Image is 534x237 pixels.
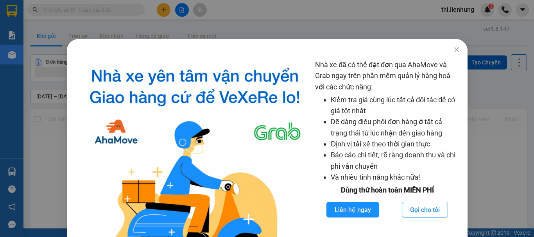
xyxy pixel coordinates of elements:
[331,116,459,139] li: Dễ dàng điều phối đơn hàng ở tất cả trạng thái từ lúc nhận đến giao hàng
[331,94,459,117] li: Kiểm tra giá cùng lúc tất cả đối tác để có giá tốt nhất
[331,150,459,172] li: Báo cáo chi tiết, rõ ràng doanh thu và chi phí vận chuyển
[331,139,459,150] li: Định vị tài xế theo thời gian thực
[445,39,467,61] button: Close
[335,205,371,215] span: Liên hệ ngay
[326,202,379,217] button: Liên hệ ngay
[331,172,459,183] li: Và nhiều tính năng khác nữa!
[402,202,448,217] button: Gọi cho tôi
[315,185,459,196] div: Dùng thử hoàn toàn MIỄN PHÍ
[453,46,459,53] span: close
[410,205,440,215] span: Gọi cho tôi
